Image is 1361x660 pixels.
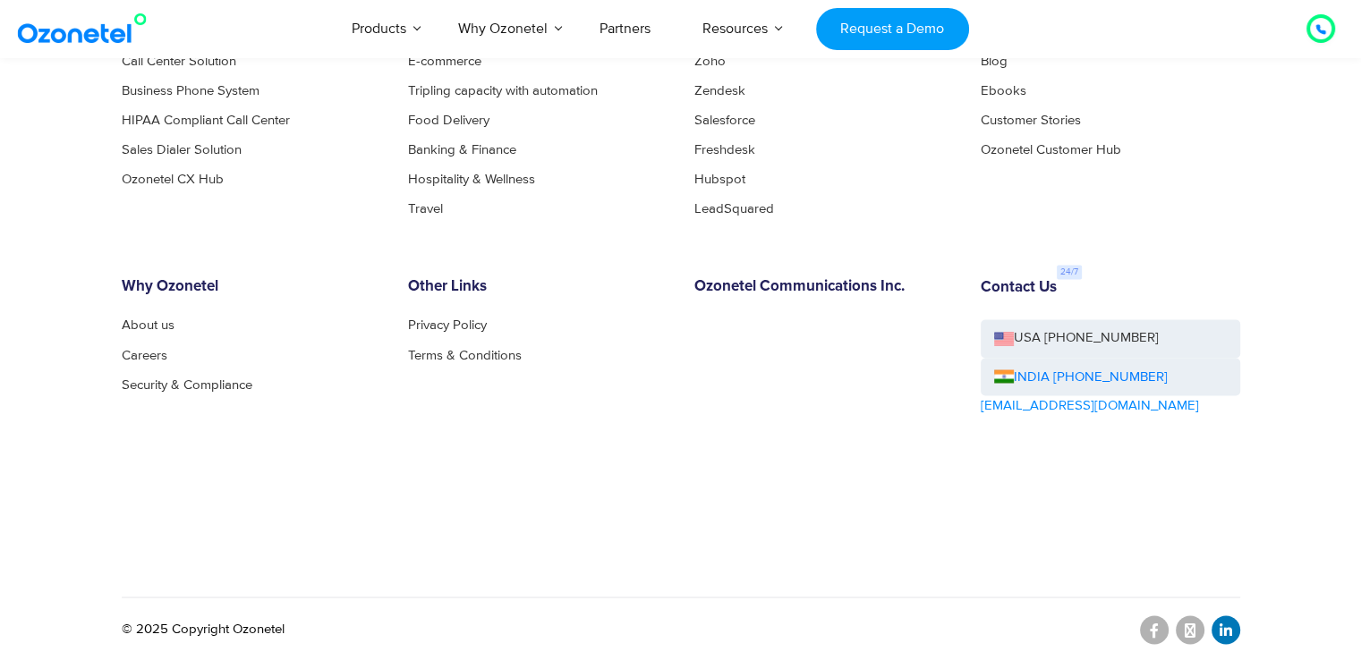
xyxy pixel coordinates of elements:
a: Terms & Conditions [408,348,522,361]
a: Tripling capacity with automation [408,84,598,97]
img: us-flag.png [994,332,1014,345]
h6: Contact Us [981,279,1057,297]
a: Hubspot [694,173,745,186]
a: Zendesk [694,84,745,97]
a: Request a Demo [816,8,969,50]
a: INDIA [PHONE_NUMBER] [994,367,1168,387]
a: Business Phone System [122,84,259,97]
a: Travel [408,202,443,216]
a: Freshdesk [694,143,755,157]
a: Ozonetel Customer Hub [981,143,1121,157]
a: Zoho [694,55,726,68]
a: Privacy Policy [408,318,487,332]
a: Careers [122,348,167,361]
a: Sales Dialer Solution [122,143,242,157]
a: USA [PHONE_NUMBER] [981,319,1240,358]
a: Blog [981,55,1008,68]
a: Banking & Finance [408,143,516,157]
h6: Why Ozonetel [122,278,381,296]
h6: Other Links [408,278,668,296]
a: Salesforce [694,114,755,127]
a: HIPAA Compliant Call Center [122,114,290,127]
a: Call Center Solution [122,55,236,68]
a: Food Delivery [408,114,489,127]
img: ind-flag.png [994,369,1014,383]
a: E-commerce [408,55,481,68]
a: LeadSquared [694,202,774,216]
a: Customer Stories [981,114,1081,127]
a: Ebooks [981,84,1026,97]
a: Security & Compliance [122,377,252,391]
a: Hospitality & Wellness [408,173,535,186]
a: [EMAIL_ADDRESS][DOMAIN_NAME] [981,395,1199,416]
a: About us [122,318,174,332]
a: Ozonetel CX Hub [122,173,224,186]
p: © 2025 Copyright Ozonetel [122,619,285,639]
h6: Ozonetel Communications Inc. [694,278,954,296]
